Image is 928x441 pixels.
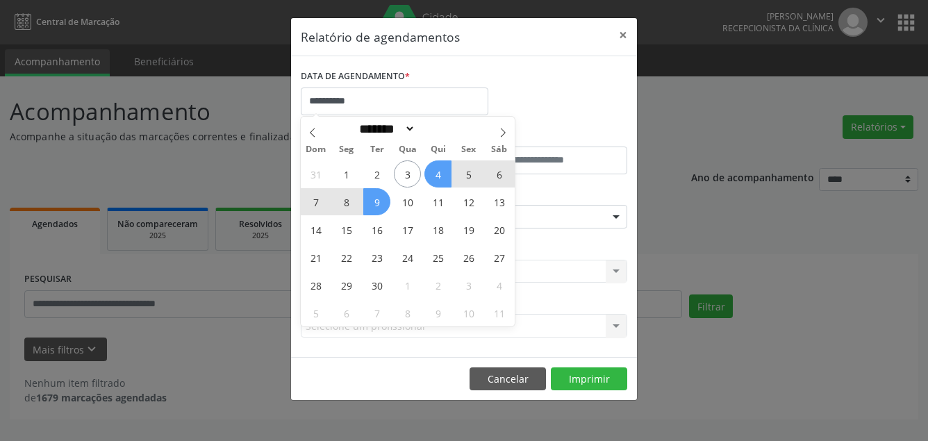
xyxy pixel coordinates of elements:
[394,160,421,188] span: Setembro 3, 2025
[394,188,421,215] span: Setembro 10, 2025
[333,244,360,271] span: Setembro 22, 2025
[455,160,482,188] span: Setembro 5, 2025
[363,299,390,326] span: Outubro 7, 2025
[486,188,513,215] span: Setembro 13, 2025
[333,272,360,299] span: Setembro 29, 2025
[333,299,360,326] span: Outubro 6, 2025
[333,216,360,243] span: Setembro 15, 2025
[424,244,451,271] span: Setembro 25, 2025
[484,145,515,154] span: Sáb
[363,244,390,271] span: Setembro 23, 2025
[333,160,360,188] span: Setembro 1, 2025
[424,272,451,299] span: Outubro 2, 2025
[302,188,329,215] span: Setembro 7, 2025
[301,28,460,46] h5: Relatório de agendamentos
[394,272,421,299] span: Outubro 1, 2025
[394,216,421,243] span: Setembro 17, 2025
[455,188,482,215] span: Setembro 12, 2025
[486,244,513,271] span: Setembro 27, 2025
[455,299,482,326] span: Outubro 10, 2025
[455,244,482,271] span: Setembro 26, 2025
[363,188,390,215] span: Setembro 9, 2025
[363,272,390,299] span: Setembro 30, 2025
[333,188,360,215] span: Setembro 8, 2025
[302,299,329,326] span: Outubro 5, 2025
[424,160,451,188] span: Setembro 4, 2025
[394,299,421,326] span: Outubro 8, 2025
[609,18,637,52] button: Close
[423,145,454,154] span: Qui
[363,216,390,243] span: Setembro 16, 2025
[470,367,546,391] button: Cancelar
[455,216,482,243] span: Setembro 19, 2025
[455,272,482,299] span: Outubro 3, 2025
[486,216,513,243] span: Setembro 20, 2025
[486,299,513,326] span: Outubro 11, 2025
[467,125,627,147] label: ATÉ
[486,272,513,299] span: Outubro 4, 2025
[302,272,329,299] span: Setembro 28, 2025
[551,367,627,391] button: Imprimir
[454,145,484,154] span: Sex
[424,188,451,215] span: Setembro 11, 2025
[331,145,362,154] span: Seg
[486,160,513,188] span: Setembro 6, 2025
[362,145,392,154] span: Ter
[301,66,410,88] label: DATA DE AGENDAMENTO
[424,299,451,326] span: Outubro 9, 2025
[302,244,329,271] span: Setembro 21, 2025
[363,160,390,188] span: Setembro 2, 2025
[302,216,329,243] span: Setembro 14, 2025
[302,160,329,188] span: Agosto 31, 2025
[394,244,421,271] span: Setembro 24, 2025
[415,122,461,136] input: Year
[301,145,331,154] span: Dom
[354,122,415,136] select: Month
[424,216,451,243] span: Setembro 18, 2025
[392,145,423,154] span: Qua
